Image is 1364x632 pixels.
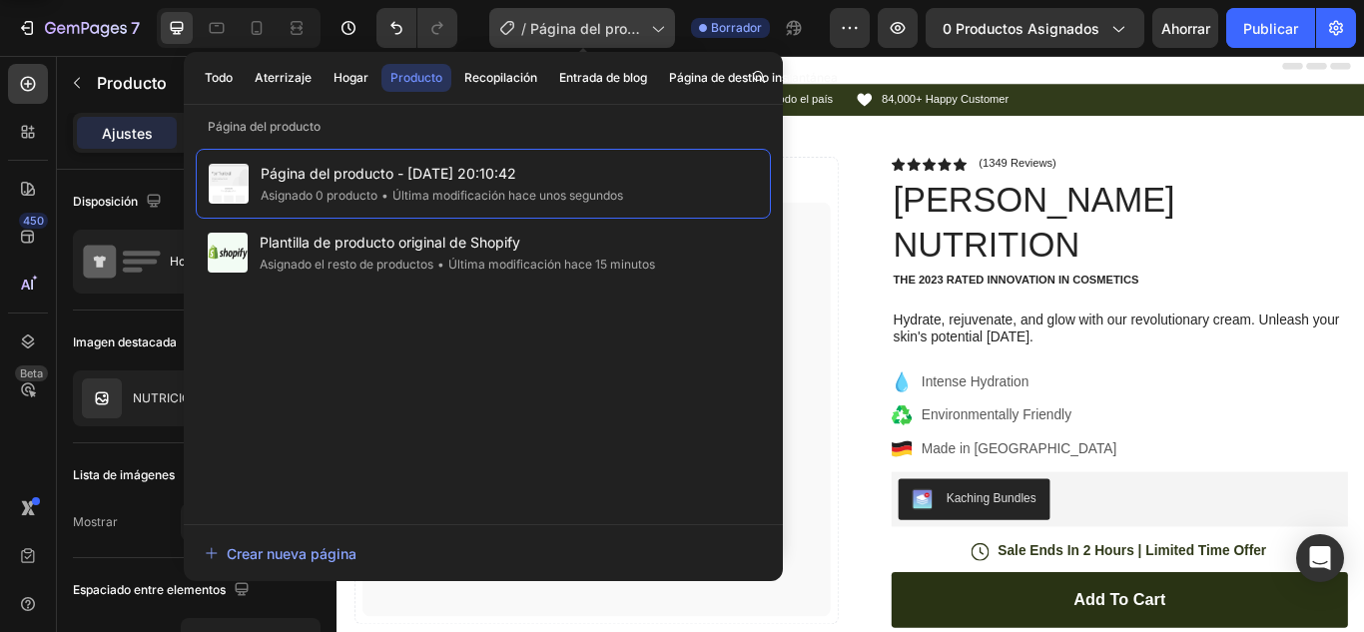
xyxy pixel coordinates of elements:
img: ninguna imagen transparente [82,378,122,418]
button: Hogar [325,64,377,92]
button: Entrada de blog [550,64,656,92]
font: Lista de imágenes [73,467,175,482]
button: Aterrizaje [246,64,321,92]
font: NUTRICIÓN DE LA FLORACIÓN [133,390,309,405]
p: Hydrate, rejuvenate, and glow with our revolutionary cream. Unleash your skin's potential [DATE]. [648,299,1176,340]
font: Aterrizaje [255,70,312,85]
font: Ahorrar [1161,20,1210,37]
font: Recopilación [464,70,537,85]
span: or [441,137,514,152]
p: Intense Hydration [681,368,909,392]
button: 0 productos asignados [926,8,1144,48]
div: Deshacer/Rehacer [376,8,457,48]
font: Crear nueva página [227,545,356,562]
font: Todo [205,70,233,85]
font: Última modificación hace 15 minutos [448,257,655,272]
font: Producto [97,73,167,93]
button: Página de destino instantánea [660,64,847,92]
p: The 2023 Rated Innovation in Cosmetics [648,254,1176,271]
p: Sale Ends In 2 Hours | Limited Time Offer [770,567,1083,588]
font: Producto [390,70,442,85]
font: Espaciado entre elementos [73,582,226,597]
font: Última modificación hace unos segundos [392,188,623,203]
font: Hogar [334,70,368,85]
span: Add image [381,137,441,152]
font: 0 productos asignados [943,20,1099,37]
font: Página del producto - [DATE] 20:10:42 [261,165,516,182]
font: Entrada de blog [559,70,647,85]
font: Asignado 0 producto [261,188,377,203]
font: / [521,20,526,37]
button: Publicar [1226,8,1315,48]
h1: [PERSON_NAME] NUTRITION [646,140,1178,248]
p: Environmentally Friendly [681,407,909,431]
font: Mostrar [73,514,118,529]
p: (1349 Reviews) [748,118,838,134]
font: Página del producto - [DATE] 20:10:42 [530,20,640,79]
p: Made in [GEOGRAPHIC_DATA] [681,446,909,470]
div: Abrir Intercom Messenger [1296,534,1344,582]
button: Recopilación [455,64,546,92]
button: Ahorrar [1152,8,1218,48]
button: Producto [381,64,451,92]
font: 7 [131,18,140,38]
font: 450 [23,214,44,228]
font: Ajustes [102,125,153,142]
font: Horizontal [170,254,229,269]
font: Página de destino instantánea [669,70,838,85]
font: Imagen destacada [73,334,177,349]
button: 7 [8,8,149,48]
img: KachingBundles.png [670,505,694,529]
input: Auto [182,504,242,540]
font: Borrador [711,20,762,35]
button: Crear nueva página [204,533,763,573]
button: Kaching Bundles [654,493,831,541]
div: Kaching Bundles [710,505,815,526]
button: Todo [196,64,242,92]
font: • [381,188,388,203]
font: • [437,257,444,272]
font: Beta [20,366,43,380]
font: Plantilla de producto original de Shopify [260,234,520,251]
font: Publicar [1243,20,1298,37]
font: Disposición [73,194,138,209]
font: Asignado el resto de productos [260,257,433,272]
font: Página del producto [208,119,321,134]
span: sync data [459,137,514,152]
p: Producto [97,71,267,95]
iframe: Área de diseño [337,56,1364,632]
